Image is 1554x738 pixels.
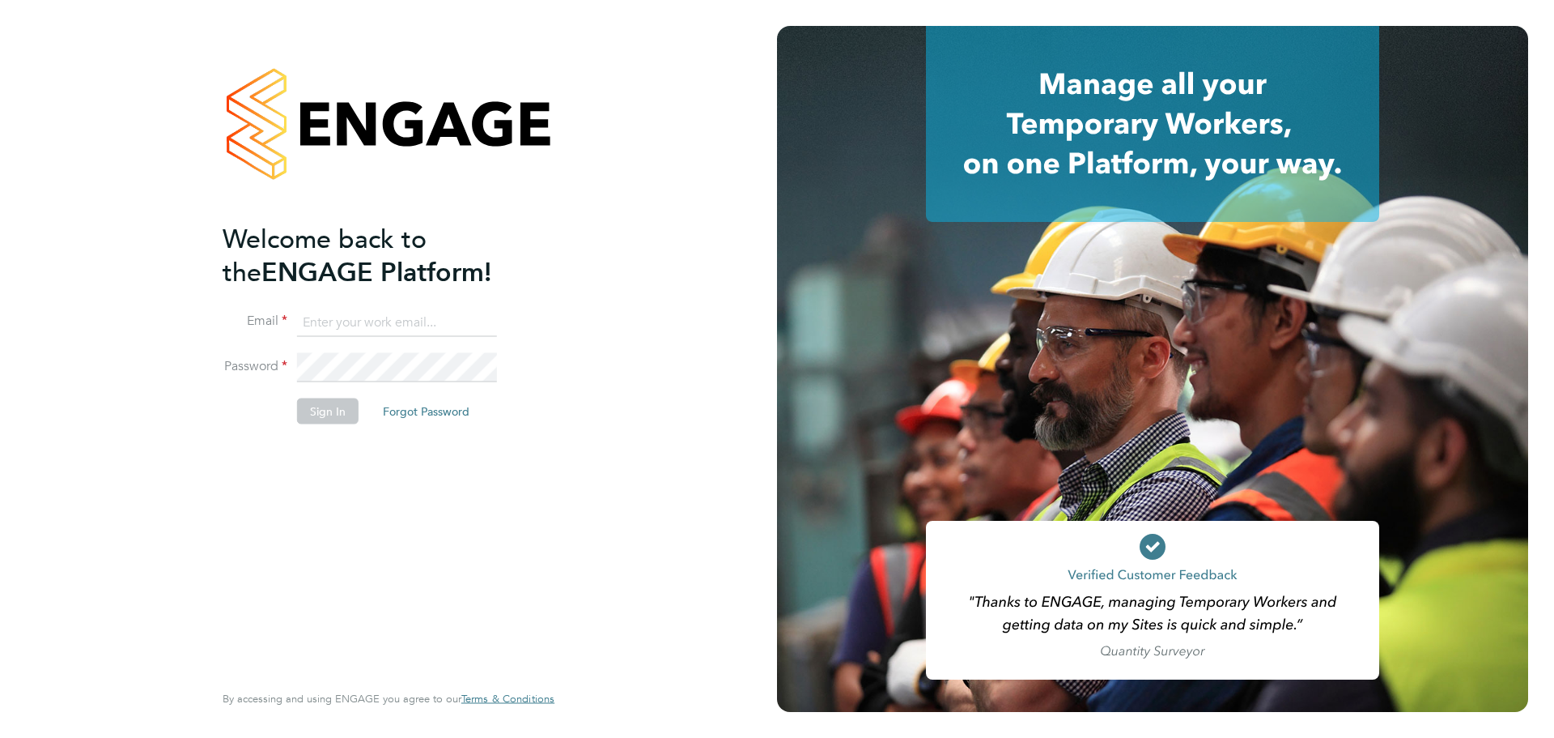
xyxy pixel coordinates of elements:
input: Enter your work email... [297,308,497,337]
button: Sign In [297,398,359,424]
button: Forgot Password [370,398,482,424]
label: Password [223,358,287,375]
h2: ENGAGE Platform! [223,222,538,288]
span: By accessing and using ENGAGE you agree to our [223,692,554,706]
label: Email [223,313,287,330]
span: Welcome back to the [223,223,427,288]
span: Terms & Conditions [461,692,554,706]
a: Terms & Conditions [461,693,554,706]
